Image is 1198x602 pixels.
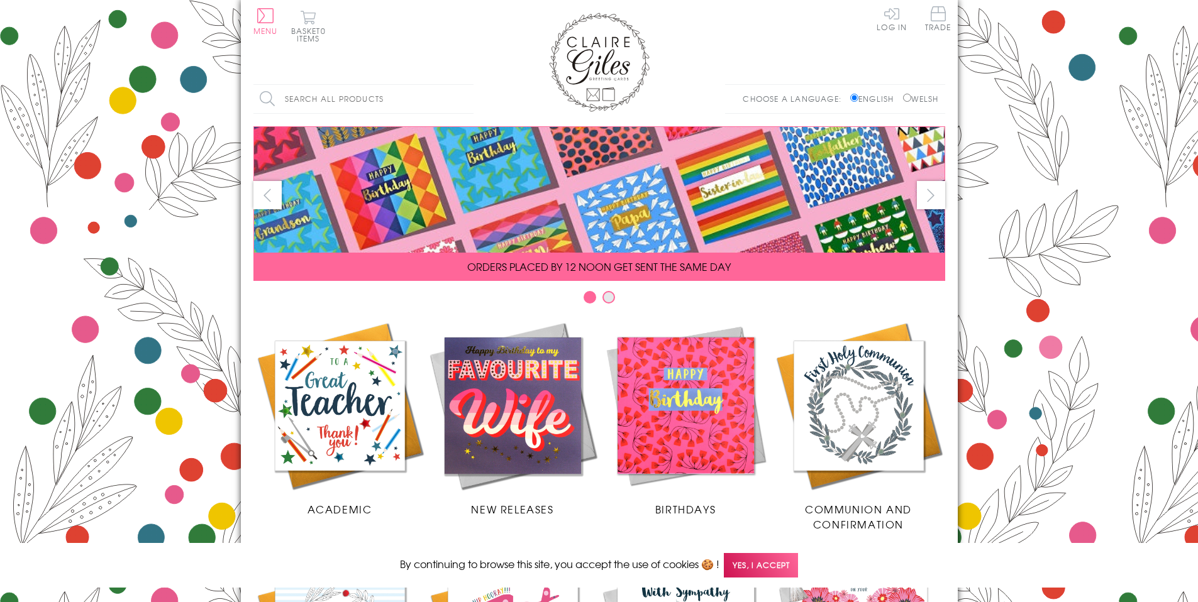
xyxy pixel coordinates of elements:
[850,93,900,104] label: English
[599,319,772,517] a: Birthdays
[805,501,912,532] span: Communion and Confirmation
[584,291,596,304] button: Carousel Page 1 (Current Slide)
[253,290,945,310] div: Carousel Pagination
[461,85,474,113] input: Search
[743,93,848,104] p: Choose a language:
[903,94,911,102] input: Welsh
[877,6,907,31] a: Log In
[925,6,951,33] a: Trade
[655,501,716,517] span: Birthdays
[471,501,553,517] span: New Releases
[467,259,731,274] span: ORDERS PLACED BY 12 NOON GET SENT THE SAME DAY
[253,181,282,209] button: prev
[297,25,326,44] span: 0 items
[253,25,278,36] span: Menu
[308,501,372,517] span: Academic
[253,8,278,35] button: Menu
[253,319,426,517] a: Academic
[426,319,599,517] a: New Releases
[253,85,474,113] input: Search all products
[772,319,945,532] a: Communion and Confirmation
[925,6,951,31] span: Trade
[903,93,939,104] label: Welsh
[850,94,858,102] input: English
[602,291,615,304] button: Carousel Page 2
[291,10,326,42] button: Basket0 items
[917,181,945,209] button: next
[724,553,798,577] span: Yes, I accept
[549,13,650,112] img: Claire Giles Greetings Cards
